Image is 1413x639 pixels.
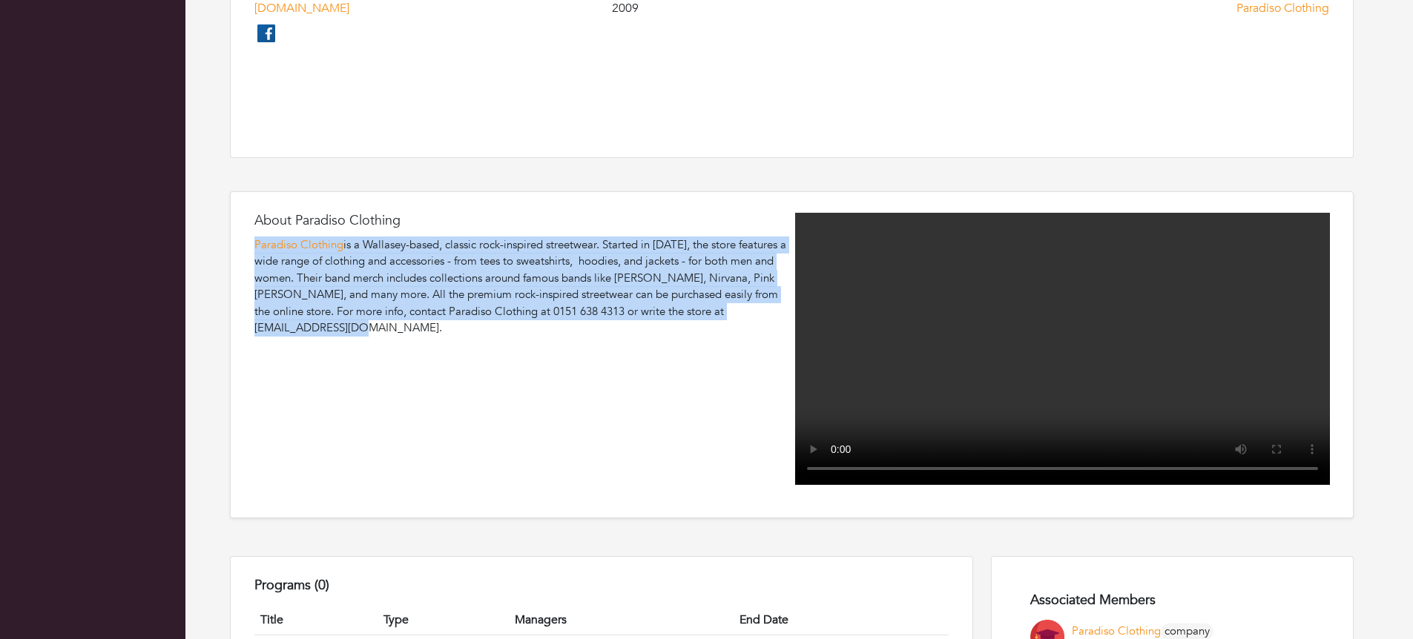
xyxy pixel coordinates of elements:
h4: Associated Members [1030,592,1314,609]
img: facebook_icon-256f8dfc8812ddc1b8eade64b8eafd8a868ed32f90a8d2bb44f507e1979dbc24.png [254,21,278,45]
th: Type [378,605,509,635]
h4: About Paradiso Clothing [254,213,789,229]
h4: Programs (0) [254,577,949,594]
th: End Date [734,605,949,635]
a: Paradiso Clothing [1072,623,1161,638]
th: Managers [509,605,734,635]
h4: 2009 [612,1,668,16]
a: Paradiso Clothing [254,237,343,252]
div: is a Wallasey-based, classic rock-inspired streetwear. Started in [DATE], the store features a wi... [254,236,789,337]
th: Title [254,605,378,635]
